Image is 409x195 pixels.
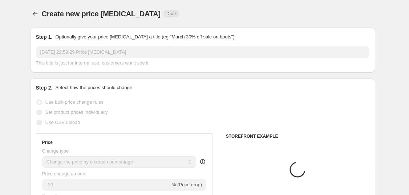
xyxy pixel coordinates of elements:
h6: STOREFRONT EXAMPLE [226,133,369,139]
h2: Step 1. [36,33,53,41]
h2: Step 2. [36,84,53,91]
button: Price change jobs [30,9,40,19]
span: Set product prices individually [45,109,108,115]
span: Use CSV upload [45,120,80,125]
input: 30% off holiday sale [36,46,369,58]
span: Draft [166,11,176,17]
div: help [199,158,206,165]
span: Change type [42,148,69,154]
h3: Price [42,140,53,145]
span: This title is just for internal use, customers won't see it [36,60,149,66]
p: Select how the prices should change [55,84,132,91]
span: % (Price drop) [172,182,202,187]
span: Price change amount [42,171,87,177]
span: Use bulk price change rules [45,99,104,105]
span: Create new price [MEDICAL_DATA] [42,10,161,18]
p: Optionally give your price [MEDICAL_DATA] a title (eg "March 30% off sale on boots") [55,33,234,41]
input: -15 [42,179,170,191]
